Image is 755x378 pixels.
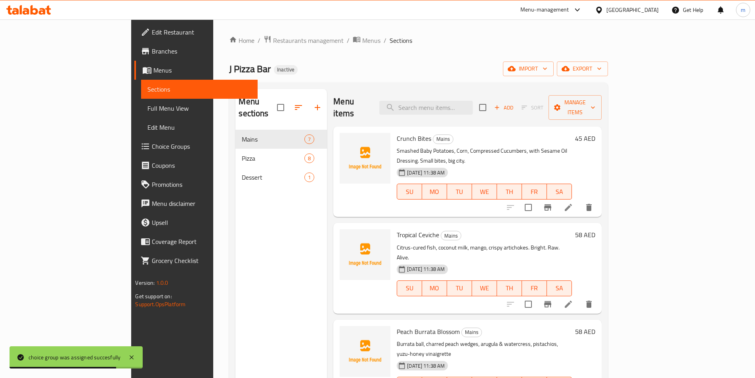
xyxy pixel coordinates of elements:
[152,199,251,208] span: Menu disclaimer
[497,184,522,200] button: TH
[433,134,453,144] div: Mains
[525,186,544,198] span: FR
[340,326,390,377] img: Peach Burrata Blossom
[522,184,547,200] button: FR
[29,353,120,362] div: choice group was assigned succesfully
[606,6,659,14] div: [GEOGRAPHIC_DATA]
[503,61,554,76] button: import
[353,35,380,46] a: Menus
[134,194,257,213] a: Menu disclaimer
[579,198,598,217] button: delete
[152,46,251,56] span: Branches
[397,132,431,144] span: Crunch Bites
[441,231,461,240] span: Mains
[555,98,595,117] span: Manage items
[134,61,257,80] a: Menus
[400,186,419,198] span: SU
[547,280,572,296] button: SA
[135,278,155,288] span: Version:
[491,102,516,114] span: Add item
[134,42,257,61] a: Branches
[447,184,472,200] button: TU
[509,64,547,74] span: import
[304,173,314,182] div: items
[362,36,380,45] span: Menus
[242,154,304,163] div: Pizza
[304,154,314,163] div: items
[153,65,251,75] span: Menus
[404,169,448,177] span: [DATE] 11:38 AM
[258,36,260,45] li: /
[400,282,419,294] span: SU
[308,98,327,117] button: Add section
[397,339,572,359] p: Burrata ball, charred peach wedges, arugula & watercress, pistachios, yuzu-honey vinaigrette
[242,173,304,182] span: Dessert
[422,184,447,200] button: MO
[135,291,172,301] span: Get support on:
[152,27,251,37] span: Edit Restaurant
[538,198,557,217] button: Branch-specific-item
[134,175,257,194] a: Promotions
[520,199,537,216] span: Select to update
[397,243,572,263] p: Citrus-cured fish, coconut milk, mango, crispy artichokes. Bright. Raw. Alive.
[147,84,251,94] span: Sections
[462,328,482,337] span: Mains
[239,96,277,119] h2: Menu sections
[741,6,745,14] span: m
[379,101,473,115] input: search
[134,251,257,270] a: Grocery Checklist
[134,156,257,175] a: Coupons
[549,95,602,120] button: Manage items
[397,326,460,338] span: Peach Burrata Blossom
[347,36,350,45] li: /
[433,134,453,144] span: Mains
[152,256,251,265] span: Grocery Checklist
[497,280,522,296] button: TH
[474,99,491,116] span: Select section
[547,184,572,200] button: SA
[152,142,251,151] span: Choice Groups
[493,103,514,112] span: Add
[500,186,519,198] span: TH
[516,102,549,114] span: Select section first
[520,5,569,15] div: Menu-management
[447,280,472,296] button: TU
[305,136,314,143] span: 7
[333,96,369,119] h2: Menu items
[397,229,439,241] span: Tropical Ceviche
[575,133,595,144] h6: 45 AED
[500,282,519,294] span: TH
[305,174,314,181] span: 1
[273,36,344,45] span: Restaurants management
[550,186,569,198] span: SA
[422,280,447,296] button: MO
[491,102,516,114] button: Add
[397,146,572,166] p: Smashed Baby Potatoes, Corn, Compressed Cucumbers, with Sesame Oil Dressing. Small bites, big city.
[134,232,257,251] a: Coverage Report
[575,229,595,240] h6: 58 AED
[575,326,595,337] h6: 58 AED
[550,282,569,294] span: SA
[229,35,608,46] nav: breadcrumb
[141,99,257,118] a: Full Menu View
[450,282,469,294] span: TU
[397,184,422,200] button: SU
[472,280,497,296] button: WE
[522,280,547,296] button: FR
[563,64,602,74] span: export
[242,134,304,144] span: Mains
[538,295,557,314] button: Branch-specific-item
[564,299,573,309] a: Edit menu item
[264,35,344,46] a: Restaurants management
[152,237,251,246] span: Coverage Report
[152,161,251,170] span: Coupons
[450,186,469,198] span: TU
[134,23,257,42] a: Edit Restaurant
[135,299,185,309] a: Support.OpsPlatform
[475,186,494,198] span: WE
[304,134,314,144] div: items
[235,127,327,190] nav: Menu sections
